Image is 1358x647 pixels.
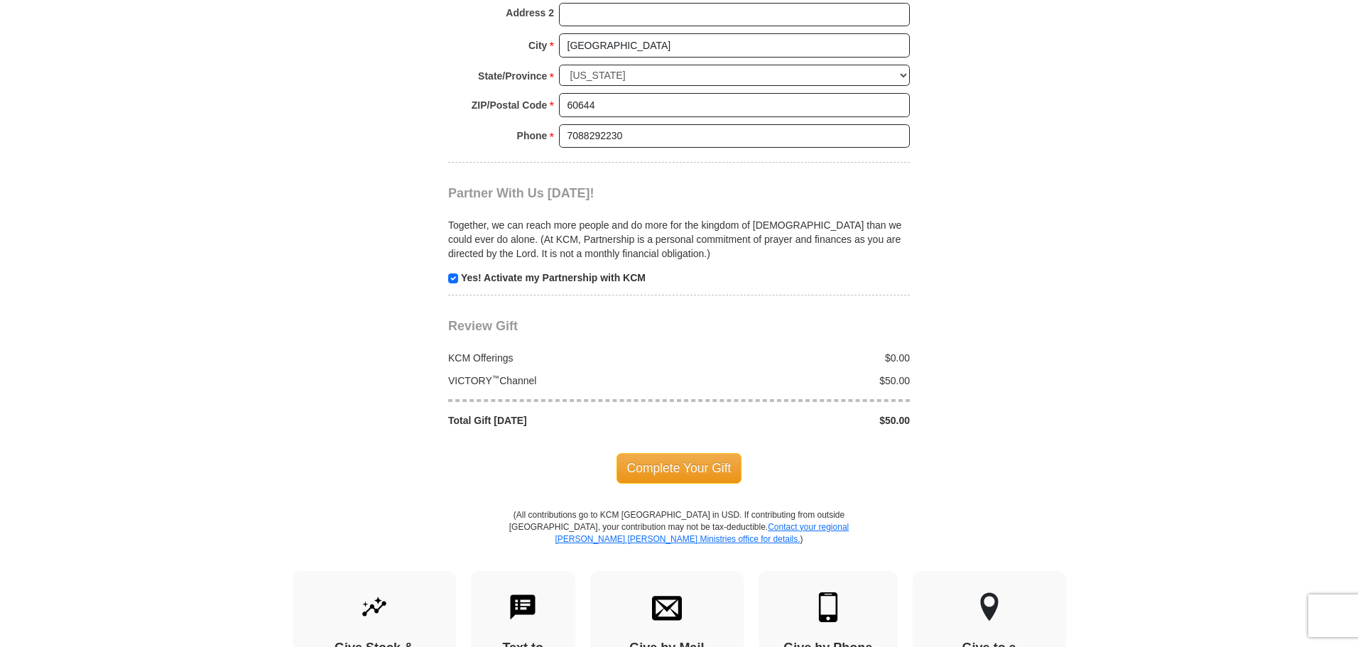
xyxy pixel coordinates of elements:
strong: Address 2 [506,3,554,23]
div: $50.00 [679,413,918,428]
img: give-by-stock.svg [359,592,389,622]
div: $50.00 [679,374,918,388]
strong: Phone [517,126,548,146]
strong: ZIP/Postal Code [472,95,548,115]
p: Together, we can reach more people and do more for the kingdom of [DEMOGRAPHIC_DATA] than we coul... [448,218,910,261]
div: Total Gift [DATE] [441,413,680,428]
p: (All contributions go to KCM [GEOGRAPHIC_DATA] in USD. If contributing from outside [GEOGRAPHIC_D... [509,509,849,571]
a: Contact your regional [PERSON_NAME] [PERSON_NAME] Ministries office for details. [555,522,849,544]
sup: ™ [492,374,500,382]
div: VICTORY Channel [441,374,680,388]
img: other-region [979,592,999,622]
strong: Yes! Activate my Partnership with KCM [461,272,646,283]
span: Review Gift [448,319,518,333]
div: KCM Offerings [441,351,680,365]
img: mobile.svg [813,592,843,622]
span: Partner With Us [DATE]! [448,186,594,200]
strong: City [528,36,547,55]
img: text-to-give.svg [508,592,538,622]
span: Complete Your Gift [616,453,742,483]
div: $0.00 [679,351,918,365]
strong: State/Province [478,66,547,86]
img: envelope.svg [652,592,682,622]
